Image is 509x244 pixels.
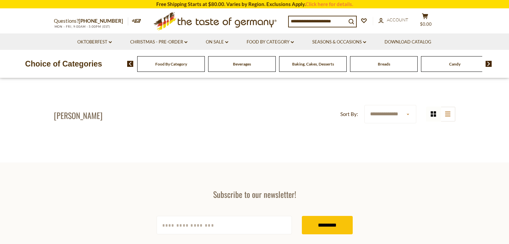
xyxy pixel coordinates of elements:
span: Account [387,17,408,22]
a: Account [378,16,408,24]
label: Sort By: [340,110,358,118]
a: Oktoberfest [77,38,112,46]
a: Seasons & Occasions [312,38,366,46]
a: Candy [449,62,460,67]
span: MON - FRI, 9:00AM - 5:00PM (EST) [54,25,111,28]
a: [PHONE_NUMBER] [79,18,123,24]
a: Food By Category [155,62,187,67]
a: Click here for details. [306,1,353,7]
p: Questions? [54,17,128,25]
a: On Sale [206,38,228,46]
img: next arrow [486,61,492,67]
h3: Subscribe to our newsletter! [157,189,353,199]
a: Download Catalog [385,38,431,46]
a: Baking, Cakes, Desserts [292,62,334,67]
a: Breads [378,62,390,67]
a: Food By Category [247,38,294,46]
h1: [PERSON_NAME] [54,110,102,120]
a: Beverages [233,62,251,67]
span: $0.00 [420,21,432,27]
button: $0.00 [415,13,435,30]
img: previous arrow [127,61,134,67]
a: Christmas - PRE-ORDER [130,38,187,46]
